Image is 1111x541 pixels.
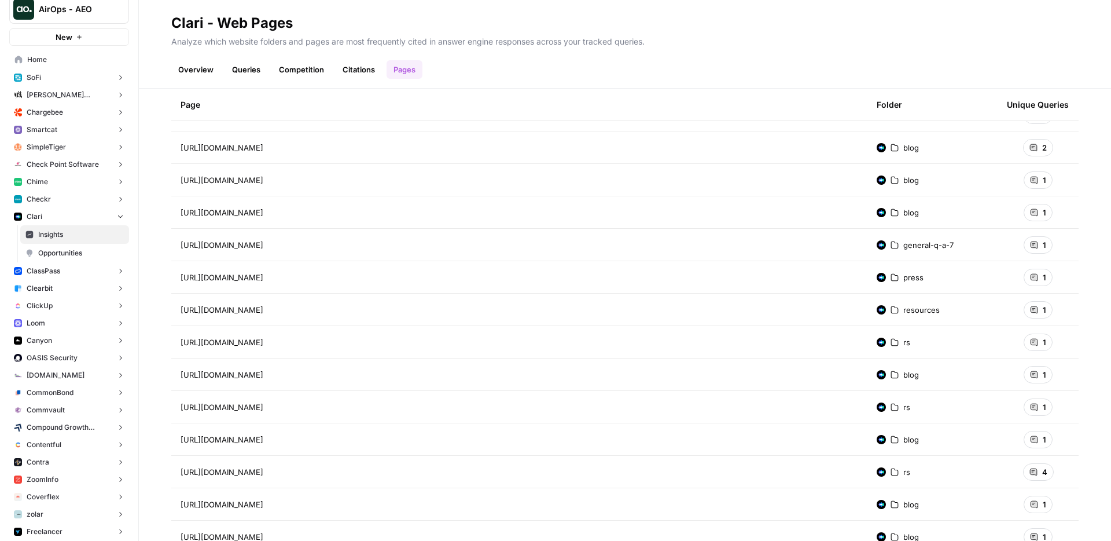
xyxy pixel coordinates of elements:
[903,434,919,445] span: blog
[9,208,129,225] button: Clari
[877,273,886,282] img: h6qlr8a97mop4asab8l5qtldq2wv
[181,174,263,186] span: [URL][DOMAIN_NAME]
[27,142,66,152] span: SimpleTiger
[9,121,129,138] button: Smartcat
[181,499,263,510] span: [URL][DOMAIN_NAME]
[9,454,129,471] button: Contra
[877,89,902,120] div: Folder
[27,194,51,204] span: Checkr
[181,401,263,413] span: [URL][DOMAIN_NAME]
[38,229,124,240] span: Insights
[1043,272,1046,283] span: 1
[14,74,22,82] img: apu0vsiwfa15xu8z64806eursjsk
[903,337,910,348] span: rs
[171,14,293,32] div: Clari - Web Pages
[181,434,263,445] span: [URL][DOMAIN_NAME]
[877,208,886,217] img: h6qlr8a97mop4asab8l5qtldq2wv
[27,509,43,520] span: zolar
[9,349,129,367] button: OASIS Security
[877,240,886,250] img: h6qlr8a97mop4asab8l5qtldq2wv
[1007,89,1069,120] div: Unique Queries
[9,401,129,419] button: Commvault
[877,338,886,347] img: h6qlr8a97mop4asab8l5qtldq2wv
[27,388,73,398] span: CommonBond
[1043,434,1046,445] span: 1
[14,195,22,203] img: 78cr82s63dt93a7yj2fue7fuqlci
[9,50,129,69] a: Home
[877,435,886,444] img: h6qlr8a97mop4asab8l5qtldq2wv
[877,500,886,509] img: h6qlr8a97mop4asab8l5qtldq2wv
[14,337,22,345] img: 0idox3onazaeuxox2jono9vm549w
[181,304,263,316] span: [URL][DOMAIN_NAME]
[14,178,22,186] img: mhv33baw7plipcpp00rsngv1nu95
[1043,304,1046,316] span: 1
[877,370,886,379] img: h6qlr8a97mop4asab8l5qtldq2wv
[14,389,22,397] img: glq0fklpdxbalhn7i6kvfbbvs11n
[9,367,129,384] button: [DOMAIN_NAME]
[903,174,919,186] span: blog
[27,125,57,135] span: Smartcat
[14,528,22,536] img: a9mur837mohu50bzw3stmy70eh87
[9,191,129,208] button: Checkr
[181,369,263,381] span: [URL][DOMAIN_NAME]
[9,156,129,173] button: Check Point Software
[9,471,129,488] button: ZoomInfo
[14,267,22,275] img: z4c86av58qw027qbtb91h24iuhub
[181,337,263,348] span: [URL][DOMAIN_NAME]
[1043,207,1046,218] span: 1
[14,371,22,379] img: k09s5utkby11dt6rxf2w9zgb46r0
[903,401,910,413] span: rs
[27,90,112,100] span: [PERSON_NAME] [PERSON_NAME] at Work
[903,272,924,283] span: press
[9,315,129,332] button: Loom
[56,31,72,43] span: New
[20,244,129,262] a: Opportunities
[14,91,22,99] img: m87i3pytwzu9d7629hz0batfjj1p
[9,69,129,86] button: SoFi
[14,441,22,449] img: 2ud796hvc3gw7qwjscn75txc5abr
[27,422,112,433] span: Compound Growth Marketing
[14,319,22,327] img: wev6amecshr6l48lvue5fy0bkco1
[225,60,267,79] a: Queries
[27,283,53,294] span: Clearbit
[27,370,84,381] span: [DOMAIN_NAME]
[14,354,22,362] img: red1k5sizbc2zfjdzds8kz0ky0wq
[14,476,22,484] img: hcm4s7ic2xq26rsmuray6dv1kquq
[1042,142,1047,153] span: 2
[27,107,63,118] span: Chargebee
[27,72,41,83] span: SoFi
[9,506,129,523] button: zolar
[181,142,263,153] span: [URL][DOMAIN_NAME]
[877,305,886,315] img: h6qlr8a97mop4asab8l5qtldq2wv
[9,419,129,436] button: Compound Growth Marketing
[14,302,22,310] img: nyvnio03nchgsu99hj5luicuvesv
[903,499,919,510] span: blog
[9,436,129,454] button: Contentful
[181,89,858,120] div: Page
[27,527,62,537] span: Freelancer
[14,510,22,518] img: 6os5al305rae5m5hhkke1ziqya7s
[14,108,22,116] img: jkhkcar56nid5uw4tq7euxnuco2o
[877,403,886,412] img: h6qlr8a97mop4asab8l5qtldq2wv
[1043,174,1046,186] span: 1
[1043,337,1046,348] span: 1
[903,369,919,381] span: blog
[14,143,22,151] img: hlg0wqi1id4i6sbxkcpd2tyblcaw
[9,262,129,280] button: ClassPass
[903,142,919,153] span: blog
[27,159,99,170] span: Check Point Software
[181,207,263,218] span: [URL][DOMAIN_NAME]
[903,304,940,316] span: resources
[181,272,263,283] span: [URL][DOMAIN_NAME]
[877,176,886,185] img: h6qlr8a97mop4asab8l5qtldq2wv
[27,177,48,187] span: Chime
[1043,499,1046,510] span: 1
[27,318,45,328] span: Loom
[387,60,422,79] a: Pages
[171,60,220,79] a: Overview
[38,248,124,258] span: Opportunities
[171,32,1079,47] p: Analyze which website folders and pages are most frequently cited in answer engine responses acro...
[14,284,22,293] img: fr92439b8i8d8kixz6owgxh362ib
[27,440,61,450] span: Contentful
[14,423,22,432] img: kaevn8smg0ztd3bicv5o6c24vmo8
